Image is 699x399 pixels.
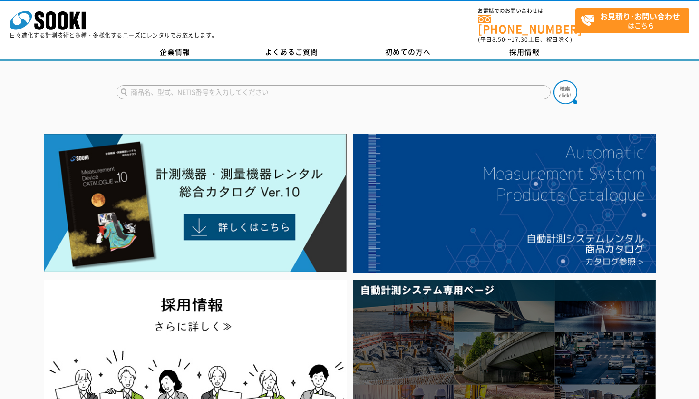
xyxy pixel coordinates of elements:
a: 企業情報 [116,45,233,59]
a: よくあるご質問 [233,45,349,59]
img: 自動計測システムカタログ [353,134,656,273]
img: btn_search.png [553,80,577,104]
a: お見積り･お問い合わせはこちら [575,8,689,33]
strong: お見積り･お問い合わせ [600,10,680,22]
a: [PHONE_NUMBER] [478,15,575,34]
span: 17:30 [511,35,528,44]
img: Catalog Ver10 [44,134,347,272]
span: 8:50 [492,35,505,44]
span: 初めての方へ [385,47,431,57]
input: 商品名、型式、NETIS番号を入力してください [116,85,551,99]
a: 採用情報 [466,45,582,59]
span: はこちら [581,9,689,32]
p: 日々進化する計測技術と多種・多様化するニーズにレンタルでお応えします。 [10,32,218,38]
span: (平日 ～ 土日、祝日除く) [478,35,572,44]
span: お電話でのお問い合わせは [478,8,575,14]
a: 初めての方へ [349,45,466,59]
